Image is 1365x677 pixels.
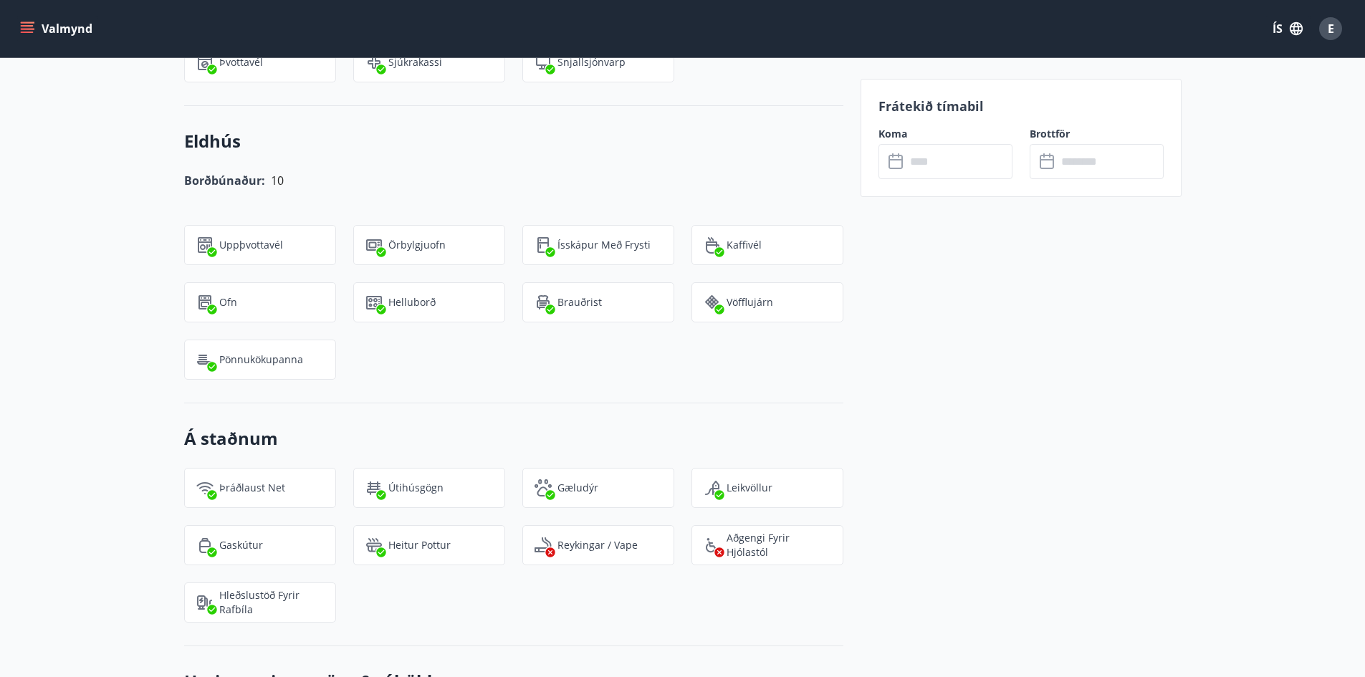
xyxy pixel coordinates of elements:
[196,294,214,311] img: zPVQBp9blEdIFer1EsEXGkdLSf6HnpjwYpytJsbc.svg
[388,55,442,69] p: Sjúkrakassi
[1265,16,1311,42] button: ÍS
[704,537,721,554] img: 8IYIKVZQyRlUC6HQIIUSdjpPGRncJsz2RzLgWvp4.svg
[196,351,214,368] img: iD5lXcpCL53JGFiihL3Wnkq7U1vibrYjvSU81JPM.svg
[557,295,602,309] p: Brauðrist
[535,54,552,71] img: FrGHLVeK8D3OYtMegqJZM0RCPrnOPaonvBxDmyu0.svg
[219,538,263,552] p: Gaskútur
[535,537,552,554] img: QNIUl6Cv9L9rHgMXwuzGLuiJOj7RKqxk9mBFPqjq.svg
[535,479,552,496] img: pxcaIm5dSOV3FS4whs1soiYWTwFQvksT25a9J10C.svg
[704,479,721,496] img: qe69Qk1XRHxUS6SlVorqwOSuwvskut3fG79gUJPU.svg
[184,129,843,153] h3: Eldhús
[219,588,324,617] p: Hleðslustöð fyrir rafbíla
[557,538,638,552] p: Reykingar / Vape
[219,481,285,495] p: Þráðlaust net
[365,236,383,254] img: WhzojLTXTmGNzu0iQ37bh4OB8HAJRP8FBs0dzKJK.svg
[704,236,721,254] img: YAuCf2RVBoxcWDOxEIXE9JF7kzGP1ekdDd7KNrAY.svg
[727,481,772,495] p: Leikvöllur
[1030,127,1164,141] label: Brottför
[388,295,436,309] p: Helluborð
[365,537,383,554] img: h89QDIuHlAdpqTriuIvuEWkTH976fOgBEOOeu1mi.svg
[184,173,265,188] span: Borðbúnaður:
[219,352,303,367] p: Pönnukökupanna
[365,294,383,311] img: 9R1hYb2mT2cBJz2TGv4EKaumi4SmHMVDNXcQ7C8P.svg
[1313,11,1348,46] button: E
[727,295,773,309] p: Vöfflujárn
[535,236,552,254] img: CeBo16TNt2DMwKWDoQVkwc0rPfUARCXLnVWH1QgS.svg
[219,295,237,309] p: Ofn
[704,294,721,311] img: I6yc7n08mHczeLw8NTcFixl2JUhVGZy2Gh8TEZ9K.svg
[365,54,383,71] img: NBJ2XHQorT73l9qKF8jKUL2yrxBdPsbwCKRxvuNn.svg
[557,238,651,252] p: Ísskápur með frysti
[219,238,283,252] p: Uppþvottavél
[557,481,598,495] p: Gæludýr
[271,171,284,191] h6: 10
[196,479,214,496] img: HJRyFFsYp6qjeUYhR4dAD8CaCEsnIFYZ05miwXoh.svg
[878,97,1164,115] p: Frátekið tímabil
[196,236,214,254] img: 7hj2GulIrg6h11dFIpsIzg8Ak2vZaScVwTihwv8g.svg
[1328,21,1334,37] span: E
[535,294,552,311] img: eXskhI6PfzAYYayp6aE5zL2Gyf34kDYkAHzo7Blm.svg
[557,55,626,69] p: Snjallsjónvarp
[365,479,383,496] img: zl1QXYWpuXQflmynrNOhYvHk3MCGPnvF2zCJrr1J.svg
[878,127,1012,141] label: Koma
[219,55,263,69] p: Þvottavél
[184,426,843,451] h3: Á staðnum
[388,481,444,495] p: Útihúsgögn
[196,537,214,554] img: 8ENmoI4irXQYYuBMoT0A4RDwxVOScARjCaqz7yHU.svg
[727,531,831,560] p: Aðgengi fyrir hjólastól
[388,538,451,552] p: Heitur pottur
[196,594,214,611] img: nH7E6Gw2rvWFb8XaSdRp44dhkQaj4PJkOoRYItBQ.svg
[388,238,446,252] p: Örbylgjuofn
[17,16,98,42] button: menu
[727,238,762,252] p: Kaffivél
[196,54,214,71] img: Dl16BY4EX9PAW649lg1C3oBuIaAsR6QVDQBO2cTm.svg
